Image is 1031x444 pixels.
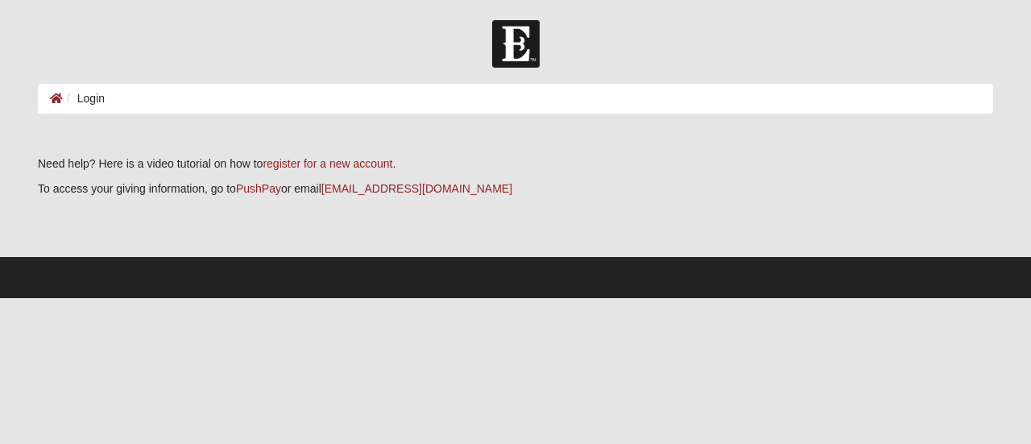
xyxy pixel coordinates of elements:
[38,156,993,172] p: Need help? Here is a video tutorial on how to .
[236,182,281,195] a: PushPay
[63,90,105,107] li: Login
[492,20,540,68] img: Church of Eleven22 Logo
[38,181,993,197] p: To access your giving information, go to or email
[321,182,512,195] a: [EMAIL_ADDRESS][DOMAIN_NAME]
[263,157,392,170] a: register for a new account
